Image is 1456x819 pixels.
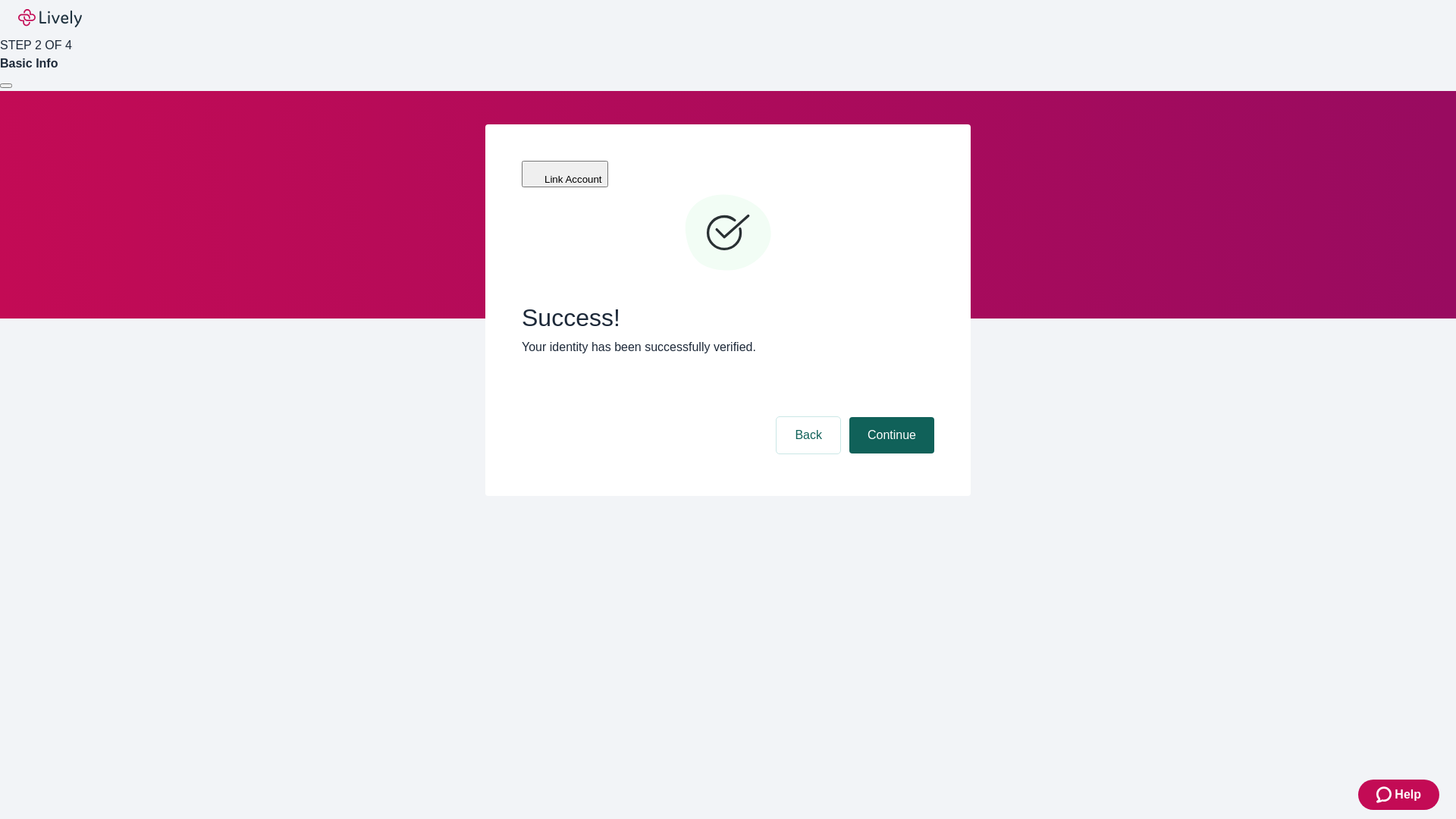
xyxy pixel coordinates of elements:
button: Link Account [522,161,608,187]
button: Zendesk support iconHelp [1358,780,1439,810]
span: Success! [522,303,934,332]
img: Lively [18,9,82,27]
button: Back [777,417,840,453]
svg: Checkmark icon [682,188,773,279]
svg: Zendesk support icon [1376,786,1395,804]
button: Continue [849,417,934,453]
p: Your identity has been successfully verified. [522,338,934,356]
span: Help [1395,786,1421,804]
